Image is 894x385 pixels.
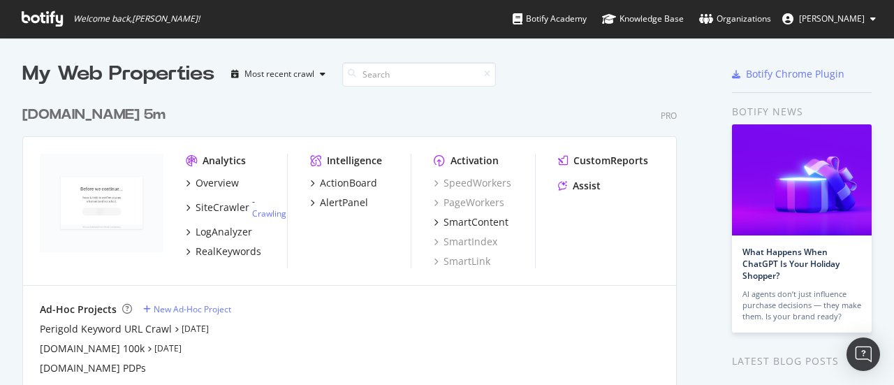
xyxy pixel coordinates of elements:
a: New Ad-Hoc Project [143,303,231,315]
a: [DATE] [182,323,209,335]
div: Most recent crawl [244,70,314,78]
a: [DOMAIN_NAME] 5m [22,105,171,125]
button: [PERSON_NAME] [771,8,887,30]
div: AI agents don’t just influence purchase decisions — they make them. Is your brand ready? [742,289,861,322]
a: [DOMAIN_NAME] 100k [40,342,145,356]
div: Intelligence [327,154,382,168]
a: Crawling [252,208,286,219]
a: SmartIndex [434,235,497,249]
div: LogAnalyzer [196,225,252,239]
div: Assist [573,179,601,193]
a: Assist [558,179,601,193]
div: Activation [450,154,499,168]
img: www.perigold.com [40,154,163,253]
div: ActionBoard [320,176,377,190]
a: SmartContent [434,215,508,229]
a: Overview [186,176,239,190]
a: RealKeywords [186,245,261,259]
img: What Happens When ChatGPT Is Your Holiday Shopper? [732,124,872,235]
div: AlertPanel [320,196,368,210]
div: [DOMAIN_NAME] 5m [22,105,166,125]
input: Search [342,62,496,87]
button: Most recent crawl [226,63,331,85]
span: Welcome back, [PERSON_NAME] ! [73,13,200,24]
a: SiteCrawler- Crawling [186,196,286,219]
a: Perigold Keyword URL Crawl [40,322,172,336]
a: LogAnalyzer [186,225,252,239]
div: Analytics [203,154,246,168]
div: RealKeywords [196,245,261,259]
div: New Ad-Hoc Project [154,303,231,315]
a: [DOMAIN_NAME] PDPs [40,361,146,375]
div: Pro [661,110,677,122]
div: Open Intercom Messenger [847,337,880,371]
a: AlertPanel [310,196,368,210]
div: My Web Properties [22,60,214,88]
a: SmartLink [434,254,490,268]
div: Organizations [699,12,771,26]
div: Knowledge Base [602,12,684,26]
div: CustomReports [573,154,648,168]
div: Botify news [732,104,872,119]
div: Overview [196,176,239,190]
div: Latest Blog Posts [732,354,872,369]
a: PageWorkers [434,196,504,210]
div: Ad-Hoc Projects [40,303,117,317]
a: CustomReports [558,154,648,168]
a: What Happens When ChatGPT Is Your Holiday Shopper? [742,246,840,282]
div: Botify Chrome Plugin [746,67,844,81]
a: SpeedWorkers [434,176,511,190]
div: Botify Academy [513,12,587,26]
div: SiteCrawler [196,201,249,215]
div: - [252,196,286,219]
a: Botify Chrome Plugin [732,67,844,81]
a: ActionBoard [310,176,377,190]
a: [DATE] [154,342,182,354]
div: SmartContent [444,215,508,229]
span: Manuel Rodney Pérez [799,13,865,24]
